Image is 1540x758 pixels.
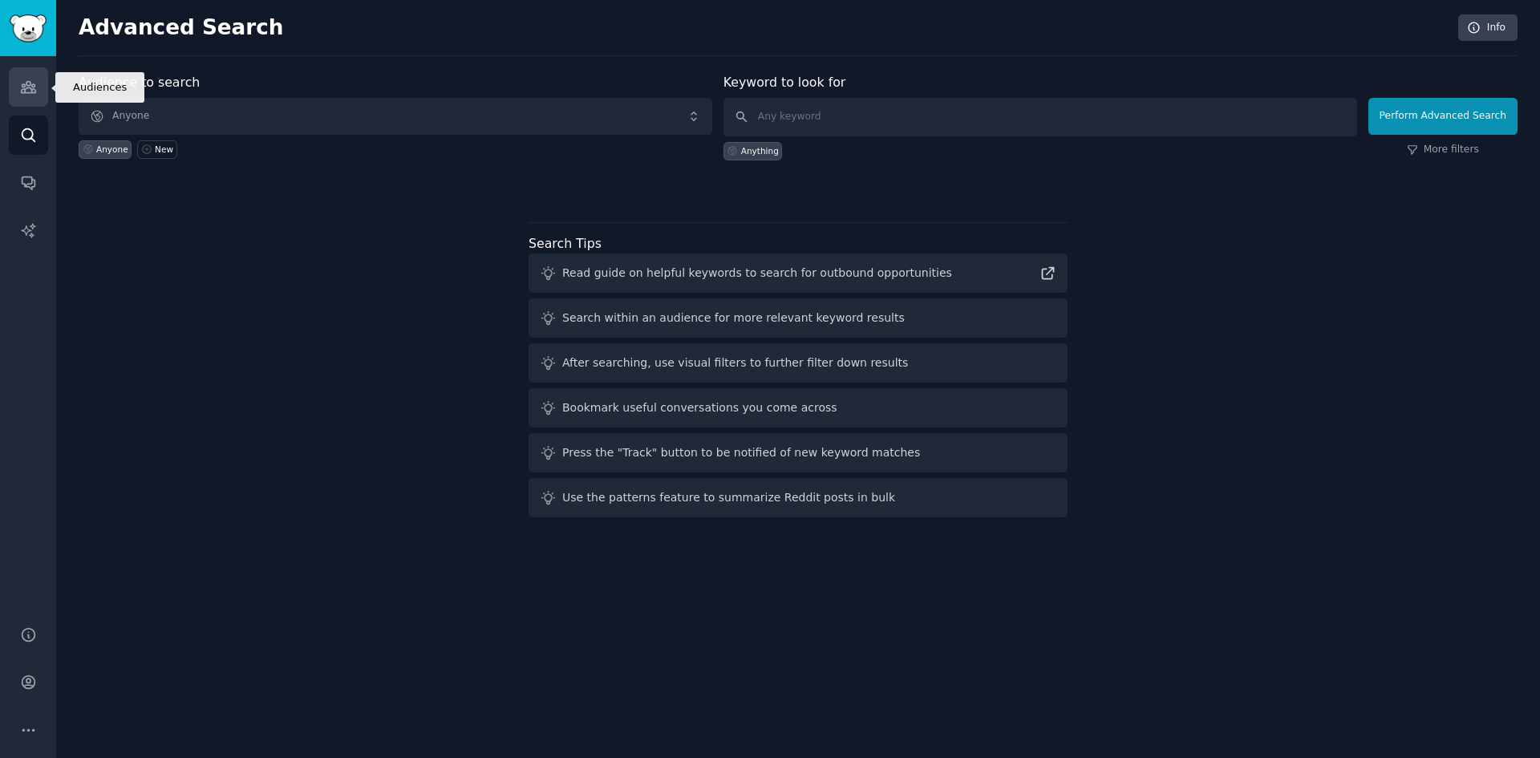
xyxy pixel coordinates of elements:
div: Use the patterns feature to summarize Reddit posts in bulk [562,489,895,506]
h2: Advanced Search [79,15,1449,41]
a: Info [1458,14,1518,42]
button: Perform Advanced Search [1368,98,1518,135]
label: Search Tips [529,236,602,251]
div: After searching, use visual filters to further filter down results [562,355,908,371]
div: Bookmark useful conversations you come across [562,399,837,416]
div: Press the "Track" button to be notified of new keyword matches [562,444,920,461]
div: Anyone [96,144,128,155]
button: Anyone [79,98,712,135]
a: New [137,140,176,159]
div: New [155,144,173,155]
div: Read guide on helpful keywords to search for outbound opportunities [562,265,952,282]
label: Audience to search [79,75,200,90]
div: Search within an audience for more relevant keyword results [562,310,905,326]
div: Anything [741,145,779,156]
input: Any keyword [723,98,1357,136]
a: More filters [1407,143,1479,157]
img: GummySearch logo [10,14,47,43]
label: Keyword to look for [723,75,846,90]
